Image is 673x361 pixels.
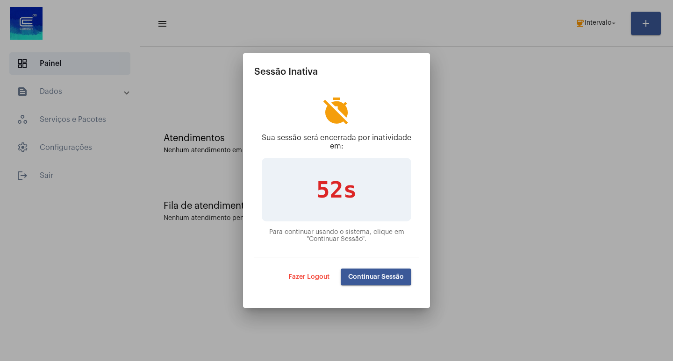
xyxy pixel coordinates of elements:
[262,229,411,243] p: Para continuar usando o sistema, clique em "Continuar Sessão".
[348,274,404,280] span: Continuar Sessão
[341,269,411,285] button: Continuar Sessão
[281,269,337,285] button: Fazer Logout
[254,64,419,79] h2: Sessão Inativa
[316,177,357,203] span: 52s
[288,274,329,280] span: Fazer Logout
[262,134,411,150] p: Sua sessão será encerrada por inatividade em:
[322,96,351,126] mat-icon: timer_off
